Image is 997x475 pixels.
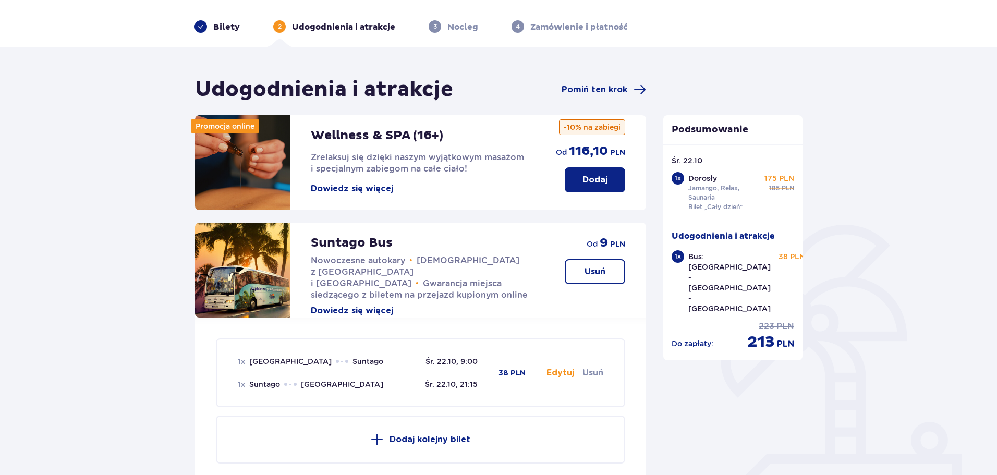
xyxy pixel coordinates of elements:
[782,184,794,193] span: PLN
[582,367,603,379] button: Usuń
[582,174,607,186] p: Dodaj
[284,383,297,386] img: dots
[672,172,684,185] div: 1 x
[311,255,519,288] span: [DEMOGRAPHIC_DATA] z [GEOGRAPHIC_DATA] i [GEOGRAPHIC_DATA]
[195,77,453,103] h1: Udogodnienia i atrakcje
[747,332,775,352] span: 213
[672,230,775,242] p: Udogodnienia i atrakcje
[565,167,625,192] button: Dodaj
[688,173,717,184] p: Dorosły
[569,143,608,159] span: 116,10
[213,21,240,33] p: Bilety
[352,356,383,367] span: Suntago
[195,223,290,318] img: attraction
[311,255,405,265] span: Nowoczesne autokary
[556,147,567,157] span: od
[565,259,625,284] button: Usuń
[769,184,780,193] span: 185
[559,119,625,135] p: -10% na zabiegi
[585,266,605,277] p: Usuń
[416,278,419,289] span: •
[311,235,393,251] p: Suntago Bus
[530,21,628,33] p: Zamówienie i płatność
[311,183,393,194] button: Dowiedz się więcej
[301,379,383,389] span: [GEOGRAPHIC_DATA]
[672,155,702,166] p: Śr. 22.10
[311,152,524,174] span: Zrelaksuj się dzięki naszym wyjątkowym masażom i specjalnym zabiegom na całe ciało!
[688,251,771,314] p: Bus: [GEOGRAPHIC_DATA] - [GEOGRAPHIC_DATA] - [GEOGRAPHIC_DATA]
[512,20,628,33] div: 4Zamówienie i płatność
[273,20,395,33] div: 2Udogodnienia i atrakcje
[336,360,348,363] img: dots
[672,250,684,263] div: 1 x
[238,356,245,367] p: 1 x
[587,239,598,249] span: od
[194,20,240,33] div: Bilety
[562,83,646,96] a: Pomiń ten krok
[390,434,470,445] p: Dodaj kolejny bilet
[516,22,520,31] p: 4
[311,305,393,316] button: Dowiedz się więcej
[688,184,760,202] p: Jamango, Relax, Saunaria
[425,379,478,389] p: Śr. 22.10, 21:15
[776,321,794,332] span: PLN
[292,21,395,33] p: Udogodnienia i atrakcje
[546,367,574,379] button: Edytuj
[777,338,794,350] span: PLN
[278,22,282,31] p: 2
[249,379,280,389] span: Suntago
[610,239,625,250] span: PLN
[600,235,608,251] span: 9
[610,148,625,158] span: PLN
[409,255,412,266] span: •
[238,379,245,389] p: 1 x
[672,338,713,349] p: Do zapłaty :
[447,21,478,33] p: Nocleg
[425,356,478,367] p: Śr. 22.10, 9:00
[498,368,526,379] p: 38 PLN
[429,20,478,33] div: 3Nocleg
[249,356,332,367] span: [GEOGRAPHIC_DATA]
[764,173,794,184] p: 175 PLN
[779,251,805,262] p: 38 PLN
[191,119,259,133] div: Promocja online
[688,202,743,212] p: Bilet „Cały dzień”
[759,321,774,332] span: 223
[433,22,437,31] p: 3
[562,84,627,95] span: Pomiń ten krok
[195,115,290,210] img: attraction
[216,416,625,464] button: Dodaj kolejny bilet
[311,128,443,143] p: Wellness & SPA (16+)
[663,124,803,136] p: Podsumowanie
